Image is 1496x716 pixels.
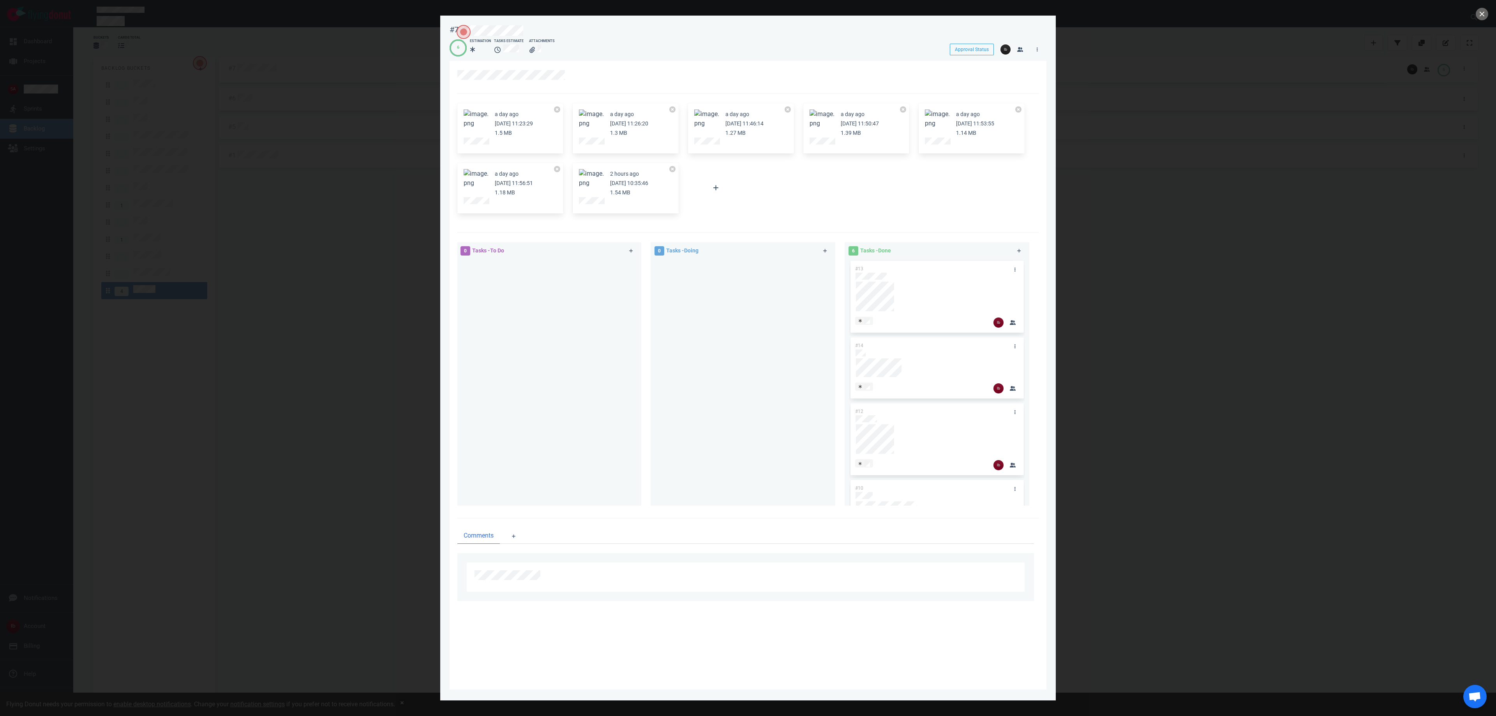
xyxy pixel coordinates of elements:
small: 1.14 MB [956,130,976,136]
small: [DATE] 11:53:55 [956,120,994,127]
button: Zoom image [925,109,950,128]
span: #12 [855,409,863,414]
small: 1.39 MB [841,130,861,136]
img: 26 [1000,44,1011,55]
small: 1.5 MB [495,130,512,136]
div: Tasks Estimate [494,39,526,44]
button: Zoom image [464,169,489,188]
div: Open de chat [1463,685,1487,708]
span: Tasks - Done [860,247,891,254]
button: Zoom image [579,169,604,188]
small: 1.18 MB [495,189,515,196]
small: a day ago [495,111,519,117]
small: [DATE] 11:56:51 [495,180,533,186]
img: 26 [993,383,1004,393]
small: a day ago [725,111,749,117]
span: Comments [464,531,494,540]
small: 1.54 MB [610,189,630,196]
button: Approval Status [950,44,994,55]
div: Attachments [529,39,555,44]
small: [DATE] 11:26:20 [610,120,648,127]
div: #7 [450,25,459,35]
button: Zoom image [694,109,719,128]
button: Zoom image [464,109,489,128]
span: 0 [460,246,470,256]
button: Open the dialog [457,25,471,39]
small: 2 hours ago [610,171,639,177]
div: Estimation [470,39,491,44]
small: a day ago [495,171,519,177]
small: 1.27 MB [725,130,746,136]
span: #13 [855,266,863,272]
small: a day ago [841,111,864,117]
div: 6 [457,44,459,51]
span: 6 [849,246,858,256]
img: 26 [993,460,1004,470]
span: Tasks - To Do [472,247,504,254]
img: 26 [993,317,1004,328]
button: Zoom image [810,109,834,128]
span: #14 [855,343,863,348]
small: [DATE] 10:35:46 [610,180,648,186]
span: #10 [855,485,863,491]
small: [DATE] 11:50:47 [841,120,879,127]
span: Tasks - Doing [666,247,699,254]
span: 0 [654,246,664,256]
button: Zoom image [579,109,604,128]
small: a day ago [956,111,980,117]
small: [DATE] 11:23:29 [495,120,533,127]
button: close [1476,8,1488,20]
small: 1.3 MB [610,130,627,136]
small: [DATE] 11:46:14 [725,120,764,127]
small: a day ago [610,111,634,117]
